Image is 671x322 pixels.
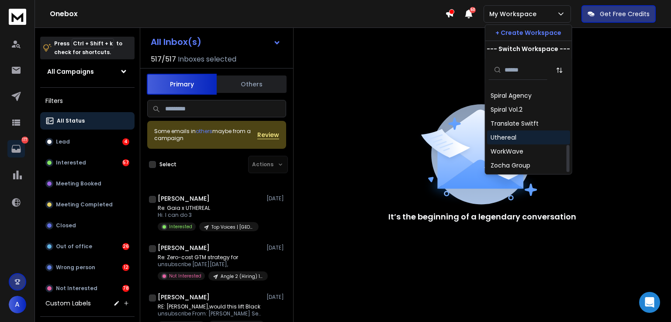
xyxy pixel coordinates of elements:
div: Uthereal [491,133,516,142]
button: A [9,296,26,313]
div: Spiral Agency [491,91,532,100]
p: My Workspace [489,10,540,18]
span: 50 [470,7,476,13]
p: unsubscribe From: [PERSON_NAME] Sent: [158,310,263,317]
h1: [PERSON_NAME] [158,243,210,252]
p: Meeting Completed [56,201,113,208]
h1: All Campaigns [47,67,94,76]
div: 12 [122,264,129,271]
button: Sort by Sort A-Z [551,62,568,79]
button: Closed [40,217,135,234]
p: Wrong person [56,264,95,271]
p: unsubscribe [DATE][DATE], [158,261,263,268]
button: Others [217,75,287,94]
p: Get Free Credits [600,10,650,18]
img: logo [9,9,26,25]
p: Meeting Booked [56,180,101,187]
button: Wrong person12 [40,259,135,276]
button: Meeting Booked [40,175,135,192]
p: Top Voices | [GEOGRAPHIC_DATA] [211,224,253,230]
button: + Create Workspace [485,25,572,41]
p: Press to check for shortcuts. [54,39,122,57]
button: All Inbox(s) [144,33,288,51]
span: Ctrl + Shift + k [72,38,114,48]
button: Get Free Credits [581,5,656,23]
p: + Create Workspace [495,28,561,37]
p: [DATE] [266,244,286,251]
p: Interested [56,159,86,166]
div: 26 [122,243,129,250]
a: 177 [7,140,25,158]
h3: Inboxes selected [178,54,236,65]
button: Review [257,130,279,139]
div: Translate Switft [491,119,539,128]
h1: [PERSON_NAME] [158,293,210,301]
p: Interested [169,223,192,230]
button: Lead4 [40,133,135,151]
h3: Filters [40,95,135,107]
h1: Onebox [50,9,445,19]
span: others [196,127,212,135]
p: [DATE] [266,195,286,202]
h1: [PERSON_NAME] [158,194,210,203]
div: Some emails in maybe from a campaign [154,128,257,142]
div: WorkWave [491,147,523,156]
p: --- Switch Workspace --- [487,45,570,53]
p: Lead [56,138,70,145]
p: Hi. I can do 3 [158,212,259,219]
div: 57 [122,159,129,166]
div: Open Intercom Messenger [639,292,660,313]
button: Interested57 [40,154,135,171]
p: Re: Gaia x UTHEREAL [158,205,259,212]
button: Out of office26 [40,238,135,255]
button: Not Interested78 [40,280,135,297]
button: All Campaigns [40,63,135,80]
p: Out of office [56,243,92,250]
p: Not Interested [56,285,97,292]
p: 177 [21,137,28,144]
p: Angle 2 (Hiring) 1-20 [221,273,263,280]
p: All Status [57,117,85,124]
p: Not Interested [169,273,201,279]
div: 78 [122,285,129,292]
button: Primary [147,74,217,95]
button: Meeting Completed [40,196,135,213]
p: Closed [56,222,76,229]
h1: All Inbox(s) [151,38,201,46]
div: 4 [122,138,129,145]
span: 517 / 517 [151,54,176,65]
h3: Custom Labels [45,299,91,308]
div: Zocha Group [491,161,530,170]
p: Re: Zero-cost GTM strategy for [158,254,263,261]
div: Spiral Vol.2 [491,105,522,114]
p: It’s the beginning of a legendary conversation [388,211,576,223]
p: [DATE] [266,294,286,301]
p: RE: [PERSON_NAME],would this lift Black [158,303,263,310]
button: All Status [40,112,135,130]
label: Select [159,161,176,168]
